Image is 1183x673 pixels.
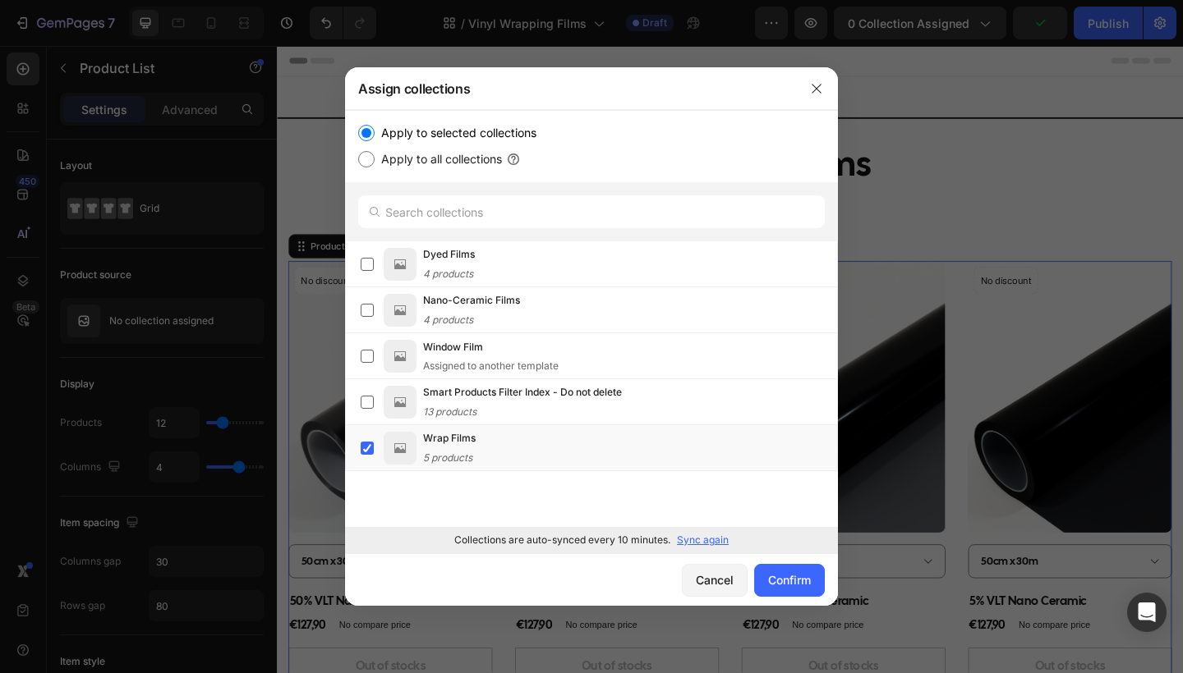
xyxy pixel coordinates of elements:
[358,195,825,228] input: Search collections
[754,564,825,597] button: Confirm
[752,593,974,616] a: 5% VLT Nano Ceramic
[384,386,417,419] img: product-img
[423,384,622,401] span: Smart Products Filter Index - Do not delete
[12,234,234,529] a: 50% VLT Nano Ceramic
[259,234,481,529] a: 35% VLT Nano Ceramic
[423,268,473,280] span: 4 products
[259,620,301,642] div: €127,90
[384,432,417,465] img: product-img
[384,294,417,327] img: product-img
[505,234,727,529] a: 20% VLT Nano Ceramic
[384,340,417,373] img: product-img
[423,314,473,326] span: 4 products
[375,149,502,169] label: Apply to all collections
[677,533,729,547] p: Sync again
[423,430,476,446] span: Wrap Films
[454,533,670,547] p: Collections are auto-synced every 10 minutes.
[259,593,481,616] a: 35% VLT Nano Ceramic
[384,248,417,281] img: product-img
[314,625,392,635] p: No compare price
[12,620,54,642] div: €127,90
[1127,593,1167,632] div: Open Intercom Messenger
[26,248,81,263] p: No discount
[423,405,476,418] span: 13 products
[560,625,638,635] p: No compare price
[345,67,795,110] div: Assign collections
[682,564,748,597] button: Cancel
[423,359,559,373] div: Assigned to another template
[33,211,95,226] div: Product List
[375,123,536,143] label: Apply to selected collections
[273,248,328,263] p: No discount
[423,292,520,309] span: Nano-Ceramic Films
[423,246,475,263] span: Dyed Films
[519,248,574,263] p: No discount
[423,451,472,464] span: 5 products
[505,593,727,616] a: 20% VLT Nano Ceramic
[67,625,145,635] p: No compare price
[423,339,483,355] span: Window Film
[505,620,547,642] div: €127,90
[766,248,821,263] p: No discount
[807,625,885,635] p: No compare price
[696,571,734,588] div: Cancel
[752,234,974,529] a: 5% VLT Nano Ceramic
[768,571,811,588] div: Confirm
[12,593,234,616] a: 50% VLT Nano Ceramic
[752,620,794,642] div: €127,90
